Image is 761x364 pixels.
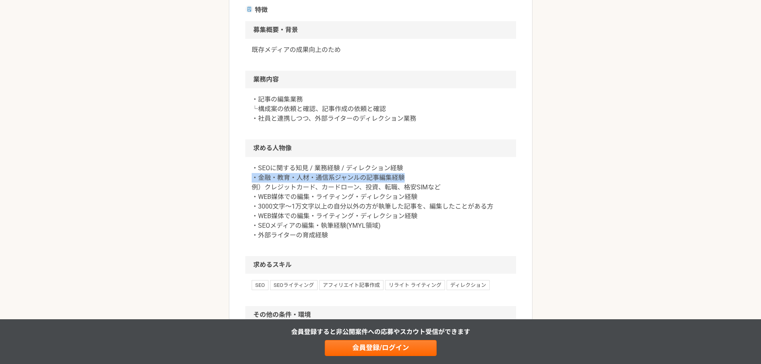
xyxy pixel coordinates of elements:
span: アフィリエイト記事作成 [319,280,383,290]
a: 会員登録/ログイン [325,340,437,356]
p: 既存メディアの成果向上のため [252,45,510,55]
h2: その他の条件・環境 [245,306,516,324]
p: ・SEOに関する知見 / 業務経験 / ディレクション経験 ・金融・教育・人材・通信系ジャンルの記事編集経験 例）クレジットカード、カードローン、投資、転職、格安SIMなど ・WEB媒体での編集... [252,163,510,240]
img: ico_document-aa10cc69.svg [247,7,252,12]
span: ディレクション [447,280,490,290]
span: SEOライティング [270,280,318,290]
span: SEO [252,280,268,290]
h2: 業務内容 [245,71,516,88]
span: 特徴 [255,5,311,15]
h2: 募集概要・背景 [245,21,516,39]
h2: 求める人物像 [245,139,516,157]
span: リライト ライティング [385,280,445,290]
p: 会員登録すると非公開案件への応募やスカウト受信ができます [291,327,470,337]
p: ・記事の編集業務 └構成案の依頼と確認、記事作成の依頼と確認 ・社員と連携しつつ、外部ライターのディレクション業務 [252,95,510,123]
h2: 求めるスキル [245,256,516,274]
